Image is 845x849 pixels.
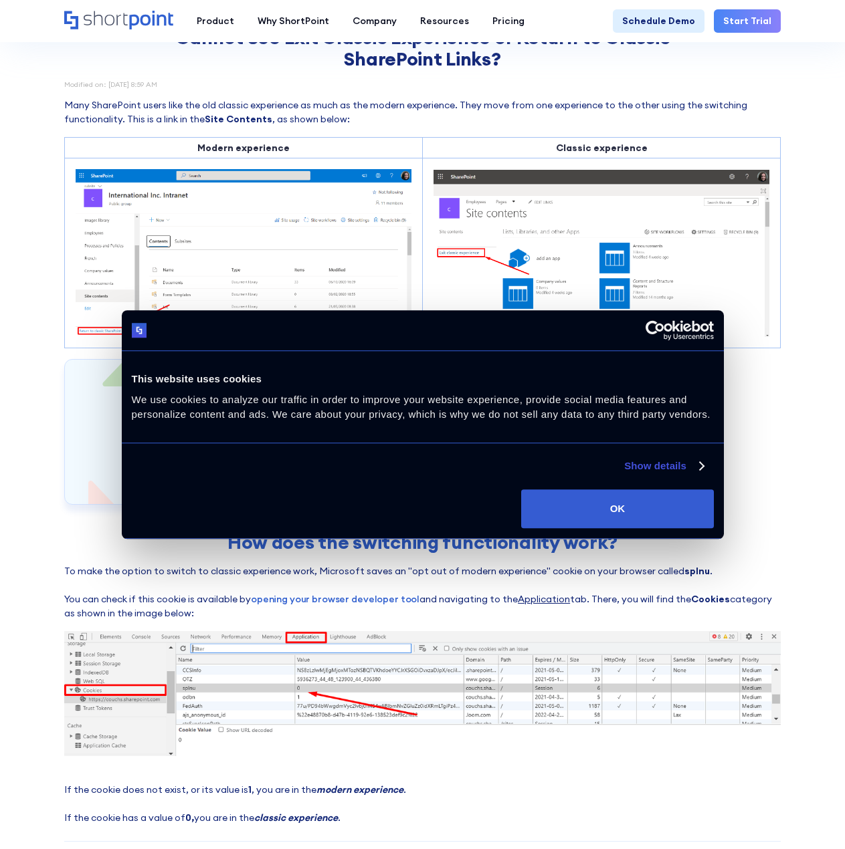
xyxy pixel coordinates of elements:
em: classic experience [254,812,338,824]
strong: 0, [185,812,194,824]
span: We use cookies to analyze our traffic in order to improve your website experience, provide social... [132,394,711,420]
h1: Cannot See Exit Classic Experience or Return to Classic SharePoint Links? [172,27,674,70]
div: Pricing [492,14,525,28]
a: Show details [624,458,703,474]
strong: 1 [248,783,252,796]
div: This website uses cookies [132,371,714,387]
a: Usercentrics Cookiebot - opens in a new window [597,320,714,340]
p: If the cookie does not exist, or its value is , you are in the . If the cookie has a value of you... [64,783,781,825]
div: Modified on: [DATE] 8:59 AM [64,81,781,88]
iframe: Chat Widget [778,785,845,849]
div: Why ShortPoint [258,14,329,28]
h2: How does the switching functionality work? [172,531,674,553]
a: Why ShortPoint [246,9,341,33]
strong: Modern experience [197,142,290,154]
a: Pricing [480,9,536,33]
a: Resources [408,9,480,33]
div: Product [197,14,234,28]
a: Schedule Demo [613,9,705,33]
strong: Classic experience [556,142,648,154]
a: Start Trial [714,9,781,33]
p: Many SharePoint users like the old classic experience as much as the modern experience. They move... [64,98,781,126]
a: Company [341,9,408,33]
h3: Start a trial [88,383,508,407]
div: Resources [420,14,469,28]
div: Company [353,14,397,28]
button: OK [521,489,713,528]
em: modern experience [316,783,403,796]
strong: Site Contents [205,113,272,125]
span: Application [518,593,570,605]
p: To make the option to switch to classic experience work, Microsoft saves an "opt out of modern ex... [64,564,781,620]
a: opening your browser developer tool [251,593,419,605]
img: logo [132,323,147,338]
a: Product [185,9,246,33]
strong: splnu [684,565,710,577]
a: Home [64,11,173,31]
strong: Cookies [691,593,730,605]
